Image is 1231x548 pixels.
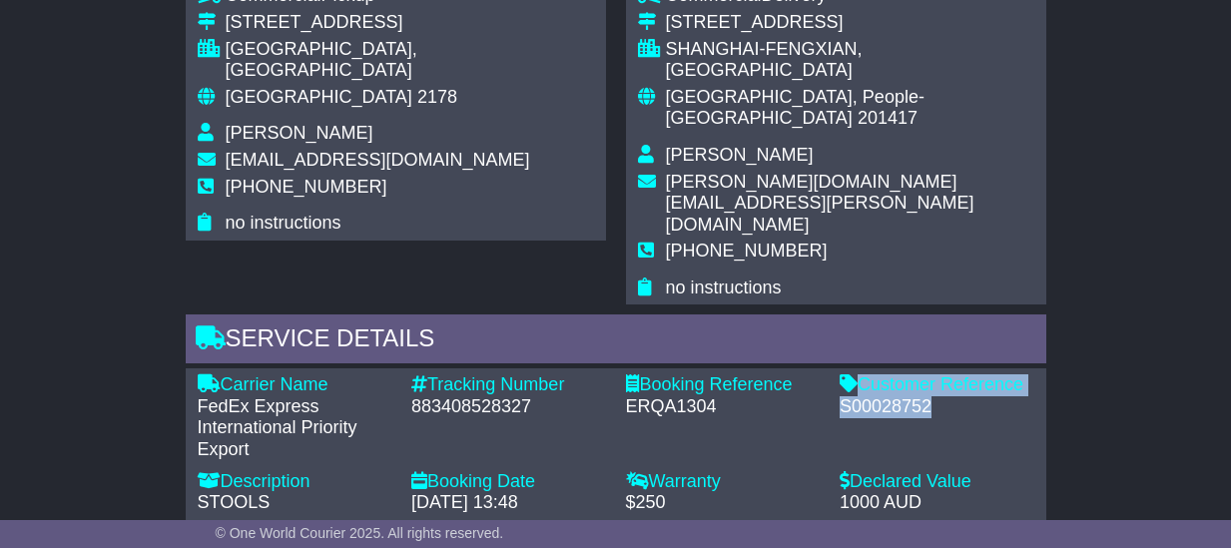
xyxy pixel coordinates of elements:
span: 201417 [858,108,918,128]
span: [PERSON_NAME][DOMAIN_NAME][EMAIL_ADDRESS][PERSON_NAME][DOMAIN_NAME] [666,172,974,235]
div: Service Details [186,314,1046,368]
div: Warranty [626,471,821,493]
div: Description [198,471,392,493]
span: no instructions [226,213,341,233]
div: STOOLS [198,492,392,514]
div: [GEOGRAPHIC_DATA], [GEOGRAPHIC_DATA] [226,39,594,82]
span: © One World Courier 2025. All rights reserved. [216,525,504,541]
span: [GEOGRAPHIC_DATA] [226,87,412,107]
div: [STREET_ADDRESS] [226,12,594,34]
div: SHANGHAI-FENGXIAN, [GEOGRAPHIC_DATA] [666,39,1034,82]
span: [GEOGRAPHIC_DATA], People-[GEOGRAPHIC_DATA] [666,87,924,129]
span: [PHONE_NUMBER] [226,177,387,197]
div: 1000 AUD [840,492,1034,514]
span: 2178 [417,87,457,107]
div: [STREET_ADDRESS] [666,12,1034,34]
div: S00028752 [840,396,1034,418]
div: FedEx Express International Priority Export [198,396,392,461]
div: Carrier Name [198,374,392,396]
div: Booking Date [411,471,606,493]
div: Declared Value [840,471,1034,493]
div: 883408528327 [411,396,606,418]
span: [EMAIL_ADDRESS][DOMAIN_NAME] [226,150,530,170]
span: [PERSON_NAME] [666,145,814,165]
div: [DATE] 13:48 [411,492,606,514]
div: Customer Reference [840,374,1034,396]
div: ERQA1304 [626,396,821,418]
div: $250 [626,492,821,514]
div: Tracking Number [411,374,606,396]
div: Booking Reference [626,374,821,396]
span: [PERSON_NAME] [226,123,373,143]
span: no instructions [666,277,782,297]
span: [PHONE_NUMBER] [666,241,828,261]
